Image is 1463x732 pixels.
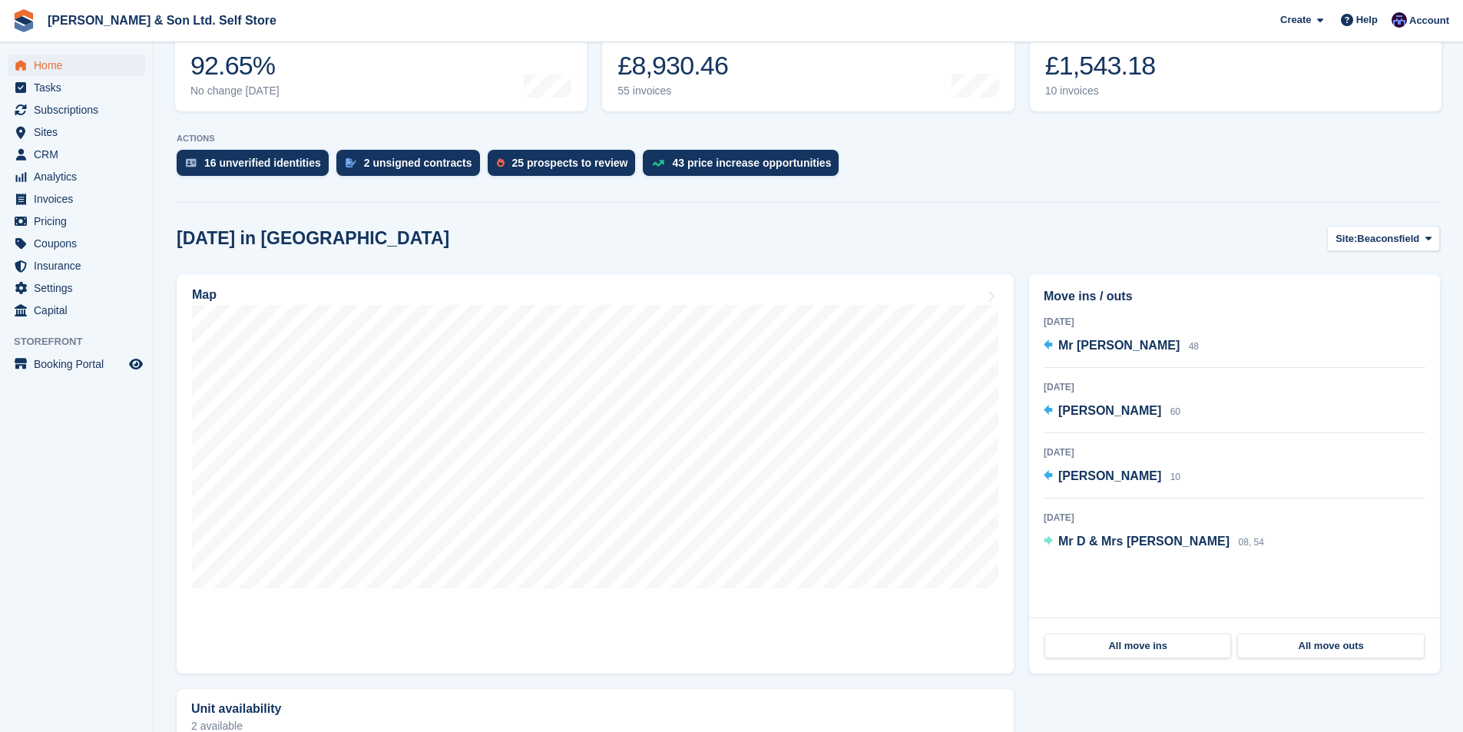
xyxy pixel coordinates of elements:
[1058,404,1161,417] span: [PERSON_NAME]
[8,77,145,98] a: menu
[8,121,145,143] a: menu
[672,157,831,169] div: 43 price increase opportunities
[127,355,145,373] a: Preview store
[41,8,283,33] a: [PERSON_NAME] & Son Ltd. Self Store
[34,210,126,232] span: Pricing
[617,50,732,81] div: £8,930.46
[8,300,145,321] a: menu
[12,9,35,32] img: stora-icon-8386f47178a22dfd0bd8f6a31ec36ba5ce8667c1dd55bd0f319d3a0aa187defe.svg
[1356,12,1378,28] span: Help
[1044,380,1425,394] div: [DATE]
[34,144,126,165] span: CRM
[8,99,145,121] a: menu
[177,228,449,249] h2: [DATE] in [GEOGRAPHIC_DATA]
[8,233,145,254] a: menu
[8,166,145,187] a: menu
[512,157,628,169] div: 25 prospects to review
[1045,84,1156,98] div: 10 invoices
[1392,12,1407,28] img: Josey Kitching
[652,160,664,167] img: price_increase_opportunities-93ffe204e8149a01c8c9dc8f82e8f89637d9d84a8eef4429ea346261dce0b2c0.svg
[1044,287,1425,306] h2: Move ins / outs
[488,150,644,184] a: 25 prospects to review
[346,158,356,167] img: contract_signature_icon-13c848040528278c33f63329250d36e43548de30e8caae1d1a13099fd9432cc5.svg
[177,274,1014,674] a: Map
[1058,339,1180,352] span: Mr [PERSON_NAME]
[8,353,145,375] a: menu
[1044,511,1425,525] div: [DATE]
[8,144,145,165] a: menu
[186,158,197,167] img: verify_identity-adf6edd0f0f0b5bbfe63781bf79b02c33cf7c696d77639b501bdc392416b5a36.svg
[191,702,281,716] h2: Unit availability
[177,134,1440,144] p: ACTIONS
[175,14,587,111] a: Occupancy 92.65% No change [DATE]
[617,84,732,98] div: 55 invoices
[34,77,126,98] span: Tasks
[1170,472,1180,482] span: 10
[1045,50,1156,81] div: £1,543.18
[1044,634,1231,658] a: All move ins
[34,277,126,299] span: Settings
[1030,14,1441,111] a: Awaiting payment £1,543.18 10 invoices
[8,255,145,277] a: menu
[8,277,145,299] a: menu
[1058,469,1161,482] span: [PERSON_NAME]
[190,50,280,81] div: 92.65%
[14,334,153,349] span: Storefront
[1237,634,1424,658] a: All move outs
[602,14,1014,111] a: Month-to-date sales £8,930.46 55 invoices
[190,84,280,98] div: No change [DATE]
[1189,341,1199,352] span: 48
[497,158,505,167] img: prospect-51fa495bee0391a8d652442698ab0144808aea92771e9ea1ae160a38d050c398.svg
[34,55,126,76] span: Home
[643,150,846,184] a: 43 price increase opportunities
[1058,535,1230,548] span: Mr D & Mrs [PERSON_NAME]
[1044,315,1425,329] div: [DATE]
[1239,537,1264,548] span: 08, 54
[192,288,217,302] h2: Map
[1044,336,1199,356] a: Mr [PERSON_NAME] 48
[1170,406,1180,417] span: 60
[191,720,999,731] p: 2 available
[1336,231,1357,247] span: Site:
[364,157,472,169] div: 2 unsigned contracts
[1327,226,1440,251] button: Site: Beaconsfield
[34,166,126,187] span: Analytics
[34,353,126,375] span: Booking Portal
[1044,532,1264,552] a: Mr D & Mrs [PERSON_NAME] 08, 54
[34,233,126,254] span: Coupons
[34,121,126,143] span: Sites
[34,300,126,321] span: Capital
[204,157,321,169] div: 16 unverified identities
[34,188,126,210] span: Invoices
[8,210,145,232] a: menu
[1280,12,1311,28] span: Create
[8,188,145,210] a: menu
[1044,467,1180,487] a: [PERSON_NAME] 10
[1357,231,1419,247] span: Beaconsfield
[1044,402,1180,422] a: [PERSON_NAME] 60
[8,55,145,76] a: menu
[336,150,488,184] a: 2 unsigned contracts
[177,150,336,184] a: 16 unverified identities
[1044,445,1425,459] div: [DATE]
[1409,13,1449,28] span: Account
[34,255,126,277] span: Insurance
[34,99,126,121] span: Subscriptions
